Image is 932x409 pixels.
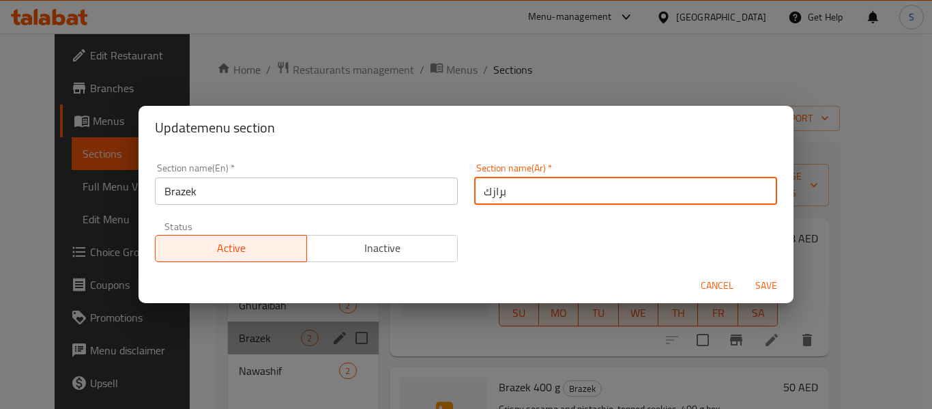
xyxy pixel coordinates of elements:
[306,235,458,262] button: Inactive
[750,277,783,294] span: Save
[161,238,302,258] span: Active
[474,178,777,205] input: Please enter section name(ar)
[695,273,739,298] button: Cancel
[155,117,777,139] h2: Update menu section
[744,273,788,298] button: Save
[312,238,453,258] span: Inactive
[155,235,307,262] button: Active
[701,277,733,294] span: Cancel
[155,178,458,205] input: Please enter section name(en)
